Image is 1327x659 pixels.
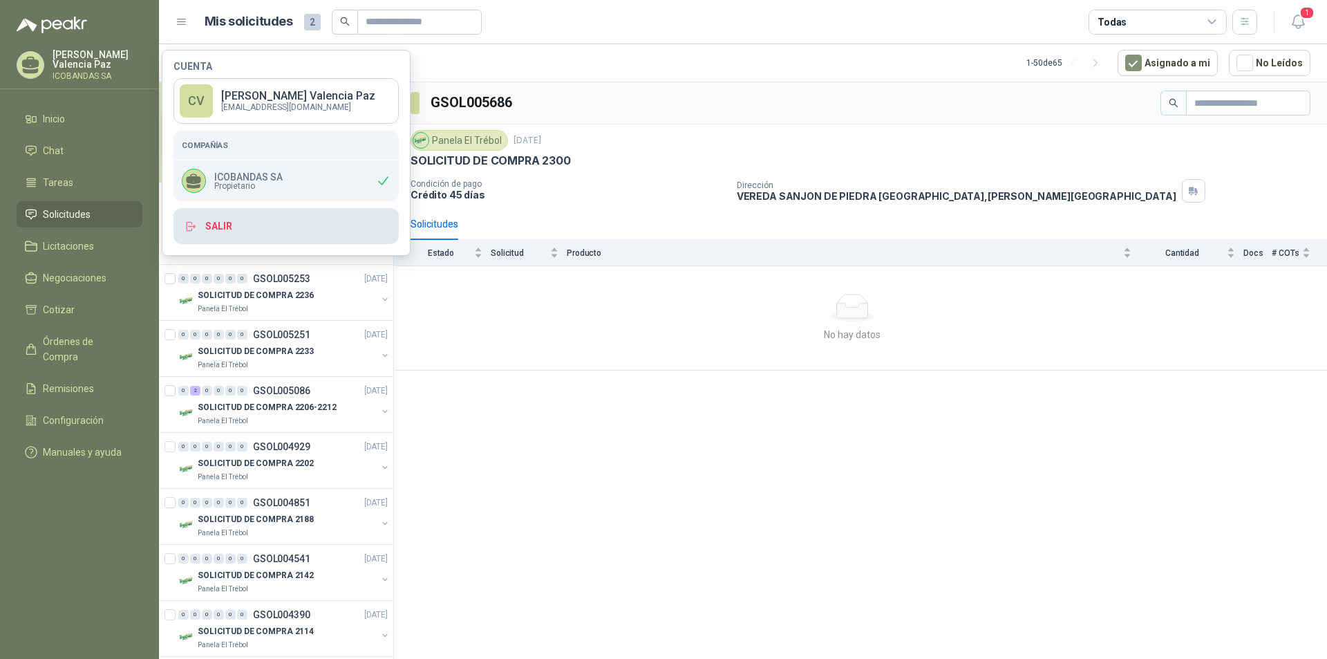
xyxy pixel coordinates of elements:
img: Company Logo [178,405,195,421]
p: Panela El Trébol [198,640,248,651]
div: 0 [225,498,236,508]
span: Solicitud [491,248,547,258]
div: 0 [190,554,200,564]
div: Todas [1098,15,1127,30]
h5: Compañías [182,139,390,151]
p: [PERSON_NAME] Valencia Paz [221,91,375,102]
p: SOLICITUD DE COMPRA 2188 [198,513,314,526]
span: Estado [411,248,471,258]
a: Configuración [17,407,142,434]
div: 0 [202,498,212,508]
div: 0 [202,274,212,284]
div: 0 [237,554,247,564]
div: 0 [237,442,247,452]
span: 2 [304,14,321,30]
span: Producto [567,248,1120,258]
p: ICOBANDAS SA [53,72,142,80]
p: SOLICITUD DE COMPRA 2202 [198,457,314,470]
img: Company Logo [178,461,195,477]
a: 0 2 0 0 0 0 GSOL005086[DATE] Company LogoSOLICITUD DE COMPRA 2206-2212Panela El Trébol [178,382,390,427]
a: 0 0 0 0 0 0 GSOL005251[DATE] Company LogoSOLICITUD DE COMPRA 2233Panela El Trébol [178,326,390,371]
h4: Cuenta [173,62,399,71]
th: Docs [1243,240,1272,266]
p: GSOL004851 [253,498,310,508]
div: 2 [190,386,200,396]
p: [DATE] [364,609,388,622]
div: 0 [214,610,224,620]
div: 0 [225,274,236,284]
div: 0 [190,442,200,452]
a: 0 0 0 0 0 0 GSOL004541[DATE] Company LogoSOLICITUD DE COMPRA 2142Panela El Trébol [178,550,390,595]
p: Condición de pago [411,179,726,189]
div: 0 [214,498,224,508]
div: 0 [190,498,200,508]
a: 0 0 0 0 0 0 GSOL004390[DATE] Company LogoSOLICITUD DE COMPRA 2114Panela El Trébol [178,606,390,651]
th: Solicitud [491,240,567,266]
p: Panela El Trébol [198,472,248,483]
div: 0 [178,610,189,620]
p: ICOBANDAS SA [214,172,283,182]
div: ICOBANDAS SAPropietario [173,160,399,201]
span: Órdenes de Compra [43,334,129,364]
p: SOLICITUD DE COMPRA 2142 [198,569,314,582]
a: Órdenes de Compra [17,328,142,370]
a: 0 0 0 0 0 0 GSOL005253[DATE] Company LogoSOLICITUD DE COMPRA 2236Panela El Trébol [178,270,390,315]
button: No Leídos [1229,50,1310,76]
div: 0 [178,442,189,452]
p: Panela El Trébol [198,360,248,371]
a: Licitaciones [17,233,142,259]
div: 0 [237,330,247,340]
div: 0 [225,442,236,452]
div: Solicitudes [411,216,458,232]
div: 1 - 50 de 65 [1026,52,1107,74]
a: Manuales y ayuda [17,439,142,465]
span: Solicitudes [43,207,91,222]
div: 0 [178,554,189,564]
span: Cotizar [43,302,75,317]
div: Panela El Trébol [411,130,508,151]
div: 0 [214,386,224,396]
p: [DATE] [364,553,388,566]
span: Licitaciones [43,239,94,254]
a: CV[PERSON_NAME] Valencia Paz[EMAIL_ADDRESS][DOMAIN_NAME] [173,78,399,124]
span: search [1169,98,1178,108]
span: Propietario [214,182,283,190]
div: 0 [202,610,212,620]
button: Salir [173,208,399,244]
div: CV [180,84,213,118]
div: 0 [225,386,236,396]
div: 0 [214,274,224,284]
p: [DATE] [364,384,388,398]
div: 0 [190,330,200,340]
div: 0 [214,442,224,452]
p: VEREDA SANJON DE PIEDRA [GEOGRAPHIC_DATA] , [PERSON_NAME][GEOGRAPHIC_DATA] [737,190,1176,202]
div: 0 [202,554,212,564]
span: Tareas [43,175,73,190]
div: 0 [190,274,200,284]
p: Dirección [737,180,1176,190]
p: SOLICITUD DE COMPRA 2236 [198,289,314,302]
p: [DATE] [364,440,388,454]
span: Manuales y ayuda [43,445,122,460]
div: 0 [202,330,212,340]
p: GSOL004929 [253,442,310,452]
div: 0 [178,330,189,340]
a: Cotizar [17,297,142,323]
div: 0 [190,610,200,620]
a: 0 0 0 0 0 0 GSOL004929[DATE] Company LogoSOLICITUD DE COMPRA 2202Panela El Trébol [178,438,390,483]
a: Remisiones [17,375,142,402]
div: 0 [225,610,236,620]
p: GSOL004541 [253,554,310,564]
p: GSOL004390 [253,610,310,620]
h1: Mis solicitudes [205,12,293,32]
p: Panela El Trébol [198,584,248,595]
div: 0 [178,386,189,396]
div: No hay datos [399,327,1305,342]
div: 0 [237,386,247,396]
p: [DATE] [364,272,388,286]
h3: GSOL005686 [431,92,514,113]
p: [DATE] [514,134,541,147]
p: [DATE] [364,328,388,342]
a: Solicitudes [17,201,142,228]
a: Negociaciones [17,265,142,291]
